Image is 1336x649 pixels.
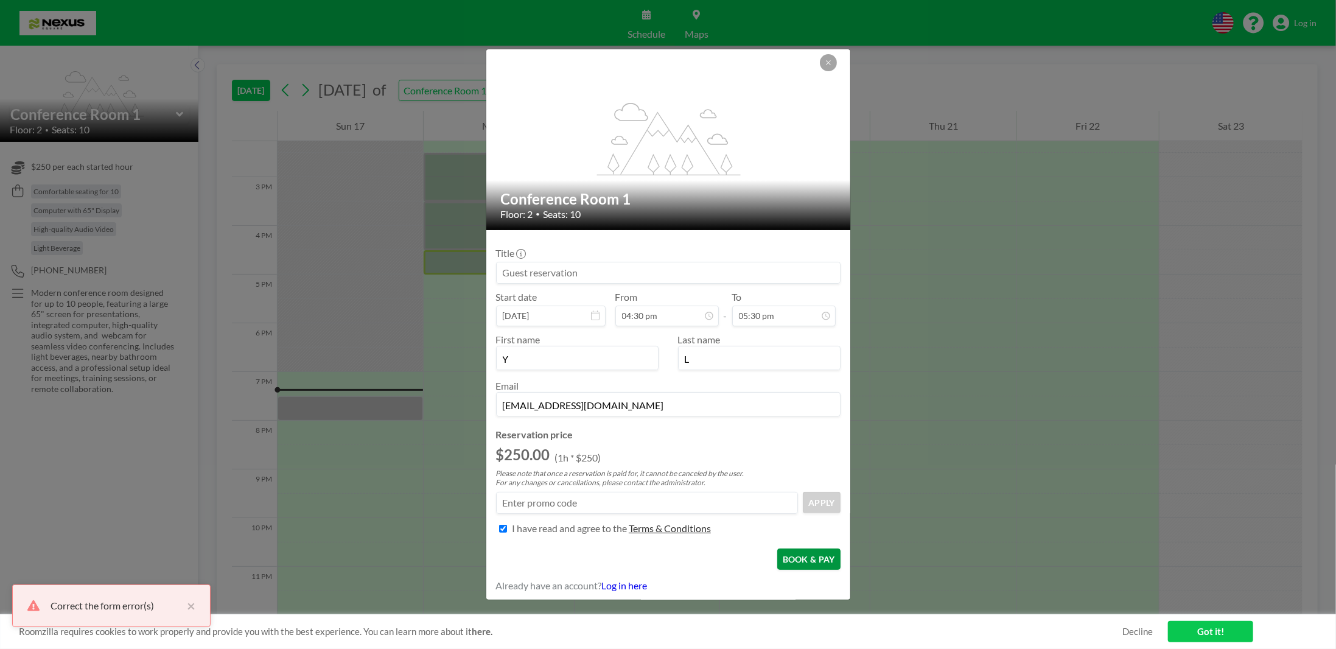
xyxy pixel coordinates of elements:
p: I have read and agree to the [512,522,627,535]
label: From [615,291,638,303]
label: First name [496,334,540,345]
div: Correct the form error(s) [51,598,181,613]
span: - [724,295,727,322]
button: APPLY [803,492,840,513]
p: Terms & Conditions [629,522,711,535]
a: Log in here [602,580,648,591]
g: flex-grow: 1.2; [596,102,740,175]
a: Got it! [1168,621,1253,642]
button: BOOK & PAY [777,549,841,570]
input: Enter promo code [497,493,798,513]
label: To [732,291,742,303]
span: Already have an account? [496,580,602,592]
label: Last name [678,334,721,345]
label: Start date [496,291,537,303]
h4: Reservation price [496,429,841,441]
label: Email [496,380,519,391]
h2: Conference Room 1 [501,190,837,208]
label: Title [496,247,525,259]
h2: $250.00 [496,446,550,464]
span: Floor: 2 [501,208,533,220]
input: First name [497,349,658,370]
span: Roomzilla requires cookies to work properly and provide you with the best experience. You can lea... [19,626,1122,637]
button: close [181,598,195,613]
span: • [536,209,540,219]
a: here. [472,626,492,637]
span: Seats: 10 [544,208,581,220]
input: Email [497,395,840,416]
input: Guest reservation [497,262,840,283]
a: Decline [1122,626,1153,637]
input: Last name [679,349,840,370]
p: Please note that once a reservation is paid for, it cannot be canceled by the user. For any chang... [496,469,841,487]
p: (1h * $250) [555,452,601,464]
